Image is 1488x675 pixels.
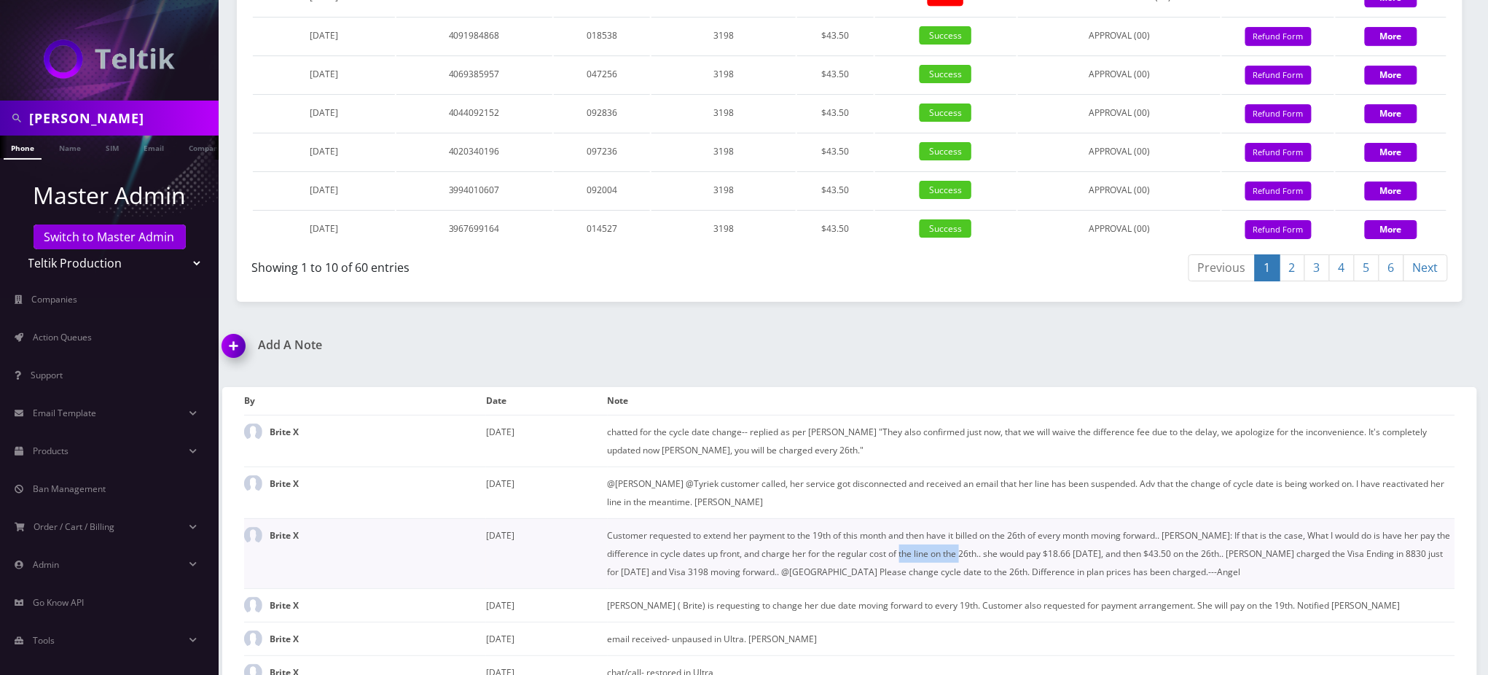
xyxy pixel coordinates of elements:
strong: Brite X [270,477,299,490]
th: Note [608,387,1455,415]
td: APPROVAL (00) [1018,210,1221,247]
td: $43.50 [797,55,874,93]
td: $43.50 [797,17,874,54]
a: Switch to Master Admin [34,225,186,249]
a: Phone [4,136,42,160]
td: APPROVAL (00) [1018,133,1221,170]
button: Refund Form [1245,66,1312,85]
strong: Brite X [270,529,299,542]
td: 4069385957 [396,55,552,93]
a: 3 [1304,254,1330,281]
button: Refund Form [1245,143,1312,163]
a: 1 [1255,254,1280,281]
span: Success [920,104,971,122]
td: $43.50 [797,133,874,170]
a: 5 [1354,254,1379,281]
strong: Brite X [270,633,299,645]
td: [DATE] [486,415,607,467]
td: Customer requested to extend her payment to the 19th of this month and then have it billed on the... [608,518,1455,588]
button: More [1365,143,1417,162]
a: Next [1403,254,1448,281]
button: Refund Form [1245,104,1312,124]
a: Previous [1189,254,1256,281]
button: More [1365,27,1417,46]
span: [DATE] [310,145,338,157]
span: Go Know API [33,596,84,609]
td: 047256 [554,55,650,93]
span: Ban Management [33,483,106,495]
button: Refund Form [1245,27,1312,47]
span: [DATE] [310,184,338,196]
span: [DATE] [310,68,338,80]
span: Email Template [33,407,96,419]
span: Success [920,219,971,238]
img: Teltik Production [44,39,175,79]
td: 3967699164 [396,210,552,247]
td: [DATE] [486,518,607,588]
span: Success [920,181,971,199]
span: Admin [33,558,59,571]
th: By [244,387,486,415]
span: Support [31,369,63,381]
td: 4020340196 [396,133,552,170]
td: 3994010607 [396,171,552,208]
a: Add A Note [222,338,839,352]
button: Refund Form [1245,220,1312,240]
td: APPROVAL (00) [1018,171,1221,208]
td: $43.50 [797,94,874,131]
td: APPROVAL (00) [1018,55,1221,93]
td: 3198 [651,17,796,54]
span: Tools [33,634,55,647]
a: 2 [1280,254,1305,281]
span: Products [33,445,68,457]
span: Companies [32,293,78,305]
td: 014527 [554,210,650,247]
a: SIM [98,136,126,158]
td: 097236 [554,133,650,170]
span: [DATE] [310,222,338,235]
td: 092004 [554,171,650,208]
td: 018538 [554,17,650,54]
span: Success [920,26,971,44]
td: [DATE] [486,622,607,655]
td: 3198 [651,133,796,170]
span: Order / Cart / Billing [34,520,115,533]
td: 4091984868 [396,17,552,54]
span: [DATE] [310,29,338,42]
a: 6 [1379,254,1404,281]
a: Company [181,136,230,158]
td: $43.50 [797,171,874,208]
span: Action Queues [33,331,92,343]
td: APPROVAL (00) [1018,17,1221,54]
span: Success [920,142,971,160]
input: Search in Company [29,104,215,132]
button: More [1365,104,1417,123]
td: 3198 [651,171,796,208]
a: Email [136,136,171,158]
a: 4 [1329,254,1355,281]
button: More [1365,66,1417,85]
td: [PERSON_NAME] ( Brite) is requesting to change her due date moving forward to every 19th. Custome... [608,588,1455,622]
td: 3198 [651,94,796,131]
td: $43.50 [797,210,874,247]
span: [DATE] [310,106,338,119]
td: [DATE] [486,467,607,518]
td: email received- unpaused in Ultra. [PERSON_NAME] [608,622,1455,655]
strong: Brite X [270,599,299,612]
th: Date [486,387,607,415]
button: More [1365,220,1417,239]
span: Success [920,65,971,83]
strong: Brite X [270,426,299,438]
td: chatted for the cycle date change-- replied as per [PERSON_NAME] "They also confirmed just now, t... [608,415,1455,467]
td: 092836 [554,94,650,131]
button: Refund Form [1245,182,1312,201]
td: 3198 [651,210,796,247]
td: 4044092152 [396,94,552,131]
button: More [1365,182,1417,200]
td: @[PERSON_NAME] @Tyriek customer called, her service got disconnected and received an email that h... [608,467,1455,518]
td: [DATE] [486,588,607,622]
a: Name [52,136,88,158]
div: Showing 1 to 10 of 60 entries [251,253,839,276]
